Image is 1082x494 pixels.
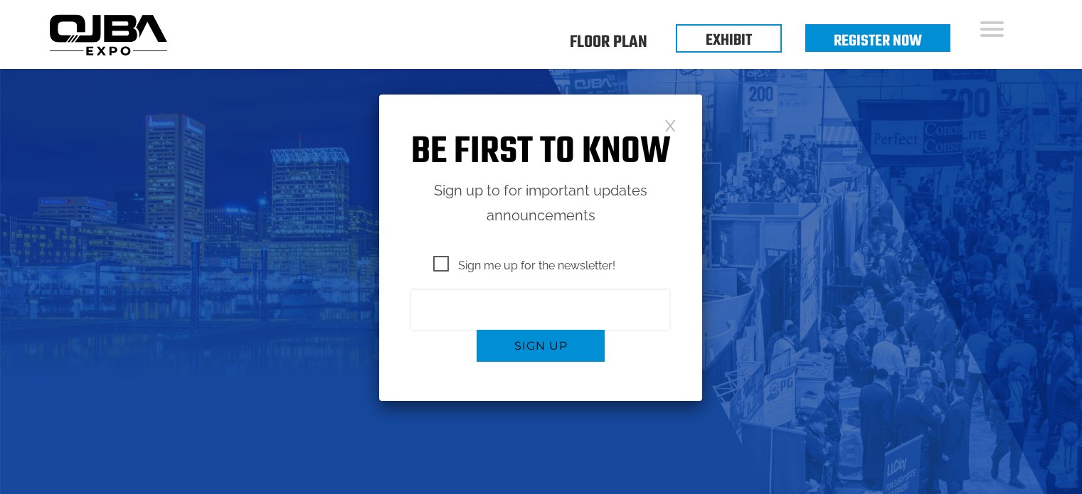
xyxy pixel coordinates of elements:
button: Sign up [477,330,605,362]
a: EXHIBIT [706,28,752,53]
a: Register Now [834,29,922,53]
span: Sign me up for the newsletter! [433,257,615,274]
p: Sign up to for important updates announcements [379,178,702,228]
a: Close [664,119,677,131]
h1: Be first to know [379,130,702,175]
